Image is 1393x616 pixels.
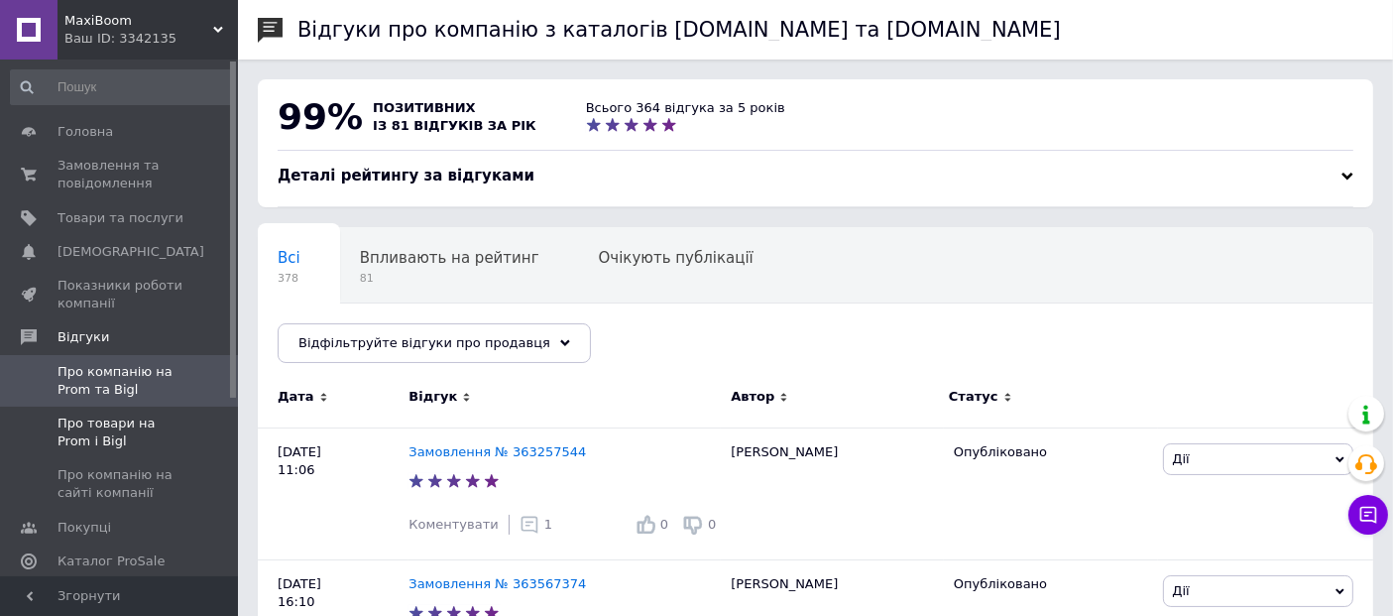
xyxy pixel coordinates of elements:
[1348,495,1388,535] button: Чат з покупцем
[278,166,1353,186] div: Деталі рейтингу за відгуками
[731,388,774,406] span: Автор
[1172,451,1189,466] span: Дії
[708,517,716,532] span: 0
[278,388,314,406] span: Дата
[298,335,550,350] span: Відфільтруйте відгуки про продавця
[278,96,363,137] span: 99%
[58,519,111,537] span: Покупці
[1172,583,1189,598] span: Дії
[278,271,300,286] span: 378
[408,388,457,406] span: Відгук
[278,324,479,342] span: Опубліковані без комен...
[660,517,668,532] span: 0
[360,271,539,286] span: 81
[297,18,1061,42] h1: Відгуки про компанію з каталогів [DOMAIN_NAME] та [DOMAIN_NAME]
[10,69,234,105] input: Пошук
[58,209,183,227] span: Товари та послуги
[599,249,754,267] span: Очікують публікації
[408,516,498,534] div: Коментувати
[949,388,998,406] span: Статус
[64,30,238,48] div: Ваш ID: 3342135
[721,428,944,559] div: [PERSON_NAME]
[258,304,519,379] div: Опубліковані без коментаря
[58,277,183,312] span: Показники роботи компанії
[373,118,536,133] span: із 81 відгуків за рік
[954,443,1149,461] div: Опубліковано
[586,99,785,117] div: Всього 364 відгука за 5 років
[278,167,534,185] span: Деталі рейтингу за відгуками
[954,575,1149,593] div: Опубліковано
[373,100,476,115] span: позитивних
[58,553,165,570] span: Каталог ProSale
[58,328,109,346] span: Відгуки
[58,363,183,399] span: Про компанію на Prom та Bigl
[58,157,183,192] span: Замовлення та повідомлення
[408,444,586,459] a: Замовлення № 363257544
[64,12,213,30] span: MaxiBoom
[58,415,183,450] span: Про товари на Prom і Bigl
[258,428,408,559] div: [DATE] 11:06
[408,576,586,591] a: Замовлення № 363567374
[58,243,204,261] span: [DEMOGRAPHIC_DATA]
[58,123,113,141] span: Головна
[544,517,552,532] span: 1
[408,517,498,532] span: Коментувати
[360,249,539,267] span: Впливають на рейтинг
[278,249,300,267] span: Всі
[520,515,552,535] div: 1
[58,466,183,502] span: Про компанію на сайті компанії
